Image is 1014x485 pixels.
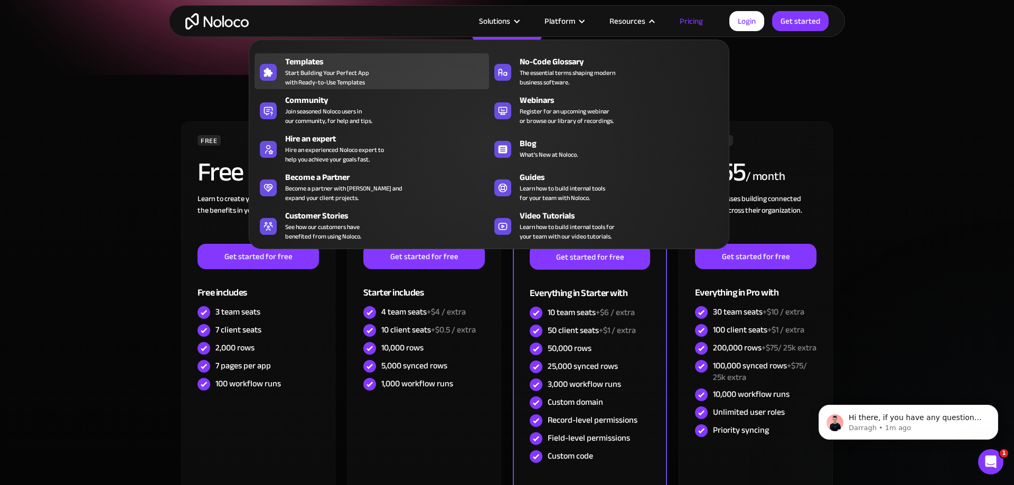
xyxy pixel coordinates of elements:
[695,193,816,244] div: For businesses building connected solutions across their organization. ‍
[520,68,615,87] span: The essential terms shaping modern business software.
[531,14,596,28] div: Platform
[255,169,489,205] a: Become a PartnerBecome a partner with [PERSON_NAME] andexpand your client projects.
[520,137,728,150] div: Blog
[215,324,261,336] div: 7 client seats
[762,340,816,356] span: +$75/ 25k extra
[520,222,615,241] span: Learn how to build internal tools for your team with our video tutorials.
[729,11,764,31] a: Login
[520,107,614,126] span: Register for an upcoming webinar or browse our library of recordings.
[548,432,630,444] div: Field-level permissions
[185,13,249,30] a: home
[381,378,453,389] div: 1,000 workflow runs
[520,55,728,68] div: No-Code Glossary
[285,210,494,222] div: Customer Stories
[548,396,603,408] div: Custom domain
[381,306,466,318] div: 4 team seats
[713,424,769,436] div: Priority syncing
[285,222,361,241] span: See how our customers have benefited from using Noloco.
[763,304,804,320] span: +$10 / extra
[695,244,816,269] a: Get started for free
[427,304,466,320] span: +$4 / extra
[479,14,510,28] div: Solutions
[489,53,724,89] a: No-Code GlossaryThe essential terms shaping modernbusiness software.
[381,360,447,372] div: 5,000 synced rows
[363,244,485,269] a: Get started for free
[249,25,729,249] nav: Resources
[713,342,816,354] div: 200,000 rows
[772,11,829,31] a: Get started
[596,14,666,28] div: Resources
[548,450,593,462] div: Custom code
[285,171,494,184] div: Become a Partner
[215,360,271,372] div: 7 pages per app
[489,169,724,205] a: GuidesLearn how to build internal toolsfor your team with Noloco.
[978,449,1003,474] iframe: Intercom live chat
[548,414,637,426] div: Record-level permissions
[713,358,807,385] span: +$75/ 25k extra
[1000,449,1008,458] span: 1
[215,378,281,389] div: 100 workflow runs
[285,132,494,145] div: Hire an expert
[530,244,650,270] a: Get started for free
[489,92,724,128] a: WebinarsRegister for an upcoming webinaror browse our library of recordings.
[198,244,319,269] a: Get started for free
[599,322,636,338] span: +$1 / extra
[713,324,804,336] div: 100 client seats
[609,14,645,28] div: Resources
[285,68,369,87] span: Start Building Your Perfect App with Ready-to-Use Templates
[381,342,424,354] div: 10,000 rows
[548,307,635,318] div: 10 team seats
[767,322,804,338] span: +$1 / extra
[746,168,785,185] div: / month
[695,269,816,303] div: Everything in Pro with
[596,305,635,320] span: +$6 / extra
[803,383,1014,457] iframe: Intercom notifications message
[520,210,728,222] div: Video Tutorials
[520,94,728,107] div: Webinars
[198,193,319,244] div: Learn to create your first app and see the benefits in your team ‍
[713,388,790,400] div: 10,000 workflow runs
[381,324,476,336] div: 10 client seats
[198,135,221,146] div: FREE
[255,92,489,128] a: CommunityJoin seasoned Noloco users inour community, for help and tips.
[285,145,384,164] div: Hire an experienced Noloco expert to help you achieve your goals fast.
[489,130,724,166] a: BlogWhat's New at Noloco.
[713,306,804,318] div: 30 team seats
[198,159,243,185] h2: Free
[666,14,716,28] a: Pricing
[548,325,636,336] div: 50 client seats
[695,159,746,185] h2: 255
[255,130,489,166] a: Hire an expertHire an experienced Noloco expert tohelp you achieve your goals fast.
[548,378,621,390] div: 3,000 workflow runs
[548,343,591,354] div: 50,000 rows
[198,269,319,303] div: Free includes
[285,184,402,203] div: Become a partner with [PERSON_NAME] and expand your client projects.
[520,184,605,203] span: Learn how to build internal tools for your team with Noloco.
[285,107,372,126] span: Join seasoned Noloco users in our community, for help and tips.
[713,360,816,383] div: 100,000 synced rows
[285,55,494,68] div: Templates
[520,171,728,184] div: Guides
[530,270,650,304] div: Everything in Starter with
[489,207,724,243] a: Video TutorialsLearn how to build internal tools foryour team with our video tutorials.
[713,406,785,418] div: Unlimited user roles
[520,150,578,159] span: What's New at Noloco.
[363,269,485,303] div: Starter includes
[255,207,489,243] a: Customer StoriesSee how our customers havebenefited from using Noloco.
[548,360,618,372] div: 25,000 synced rows
[466,14,531,28] div: Solutions
[285,94,494,107] div: Community
[215,342,255,354] div: 2,000 rows
[215,306,260,318] div: 3 team seats
[255,53,489,89] a: TemplatesStart Building Your Perfect Appwith Ready-to-Use Templates
[544,14,575,28] div: Platform
[431,322,476,338] span: +$0.5 / extra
